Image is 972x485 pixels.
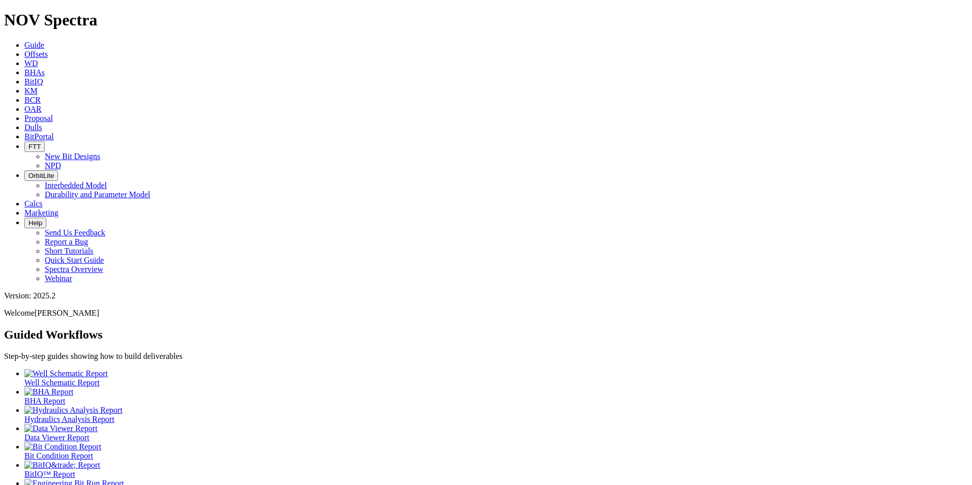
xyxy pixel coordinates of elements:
[24,461,968,478] a: BitIQ&trade; Report BitIQ™ Report
[45,265,103,274] a: Spectra Overview
[24,59,38,68] a: WD
[24,114,53,123] a: Proposal
[24,406,968,423] a: Hydraulics Analysis Report Hydraulics Analysis Report
[45,274,72,283] a: Webinar
[24,369,968,387] a: Well Schematic Report Well Schematic Report
[24,397,65,405] span: BHA Report
[24,433,89,442] span: Data Viewer Report
[24,141,45,152] button: FTT
[45,247,94,255] a: Short Tutorials
[24,424,98,433] img: Data Viewer Report
[24,41,44,49] a: Guide
[24,170,58,181] button: OrbitLite
[24,369,108,378] img: Well Schematic Report
[24,406,123,415] img: Hydraulics Analysis Report
[28,219,42,227] span: Help
[35,309,99,317] span: [PERSON_NAME]
[24,424,968,442] a: Data Viewer Report Data Viewer Report
[24,451,93,460] span: Bit Condition Report
[24,105,42,113] a: OAR
[24,461,100,470] img: BitIQ&trade; Report
[4,309,968,318] p: Welcome
[24,208,58,217] a: Marketing
[4,328,968,342] h2: Guided Workflows
[4,11,968,29] h1: NOV Spectra
[24,218,46,228] button: Help
[24,442,101,451] img: Bit Condition Report
[45,237,88,246] a: Report a Bug
[45,228,105,237] a: Send Us Feedback
[45,190,150,199] a: Durability and Parameter Model
[24,96,41,104] a: BCR
[24,387,73,397] img: BHA Report
[45,256,104,264] a: Quick Start Guide
[4,291,968,300] div: Version: 2025.2
[45,181,107,190] a: Interbedded Model
[45,152,100,161] a: New Bit Designs
[24,470,75,478] span: BitIQ™ Report
[28,143,41,150] span: FTT
[45,161,61,170] a: NPD
[24,442,968,460] a: Bit Condition Report Bit Condition Report
[24,50,48,58] a: Offsets
[4,352,968,361] p: Step-by-step guides showing how to build deliverables
[24,68,45,77] a: BHAs
[24,378,100,387] span: Well Schematic Report
[24,199,43,208] a: Calcs
[24,77,43,86] a: BitIQ
[24,387,968,405] a: BHA Report BHA Report
[24,132,54,141] a: BitPortal
[24,123,42,132] a: Dulls
[24,415,114,423] span: Hydraulics Analysis Report
[28,172,54,179] span: OrbitLite
[24,86,38,95] a: KM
